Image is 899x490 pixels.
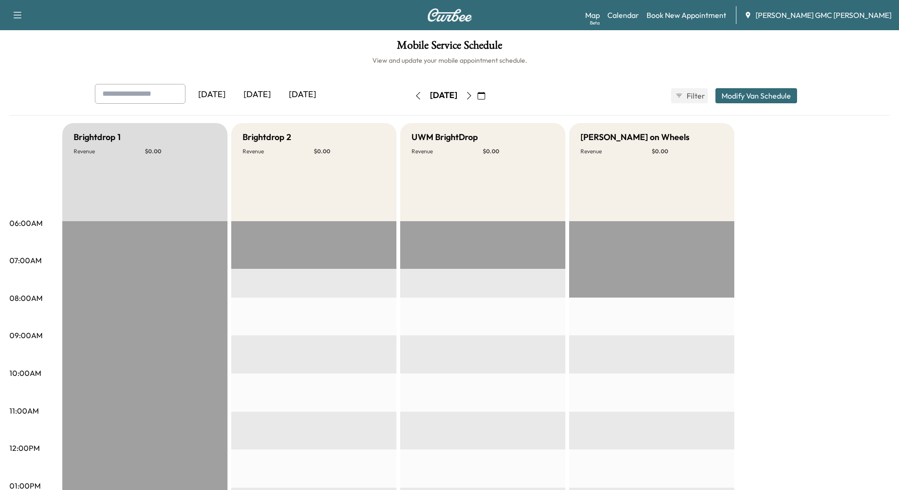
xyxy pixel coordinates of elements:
[687,90,704,101] span: Filter
[756,9,891,21] span: [PERSON_NAME] GMC [PERSON_NAME]
[243,131,291,144] h5: Brightdrop 2
[607,9,639,21] a: Calendar
[74,131,121,144] h5: Brightdrop 1
[412,148,483,155] p: Revenue
[412,131,478,144] h5: UWM BrightDrop
[280,84,325,106] div: [DATE]
[243,148,314,155] p: Revenue
[647,9,726,21] a: Book New Appointment
[585,9,600,21] a: MapBeta
[580,131,689,144] h5: [PERSON_NAME] on Wheels
[189,84,235,106] div: [DATE]
[9,217,42,229] p: 06:00AM
[74,148,145,155] p: Revenue
[9,442,40,454] p: 12:00PM
[314,148,385,155] p: $ 0.00
[427,8,472,22] img: Curbee Logo
[590,19,600,26] div: Beta
[580,148,652,155] p: Revenue
[715,88,797,103] button: Modify Van Schedule
[235,84,280,106] div: [DATE]
[9,367,41,379] p: 10:00AM
[9,330,42,341] p: 09:00AM
[9,292,42,304] p: 08:00AM
[9,56,890,65] h6: View and update your mobile appointment schedule.
[9,40,890,56] h1: Mobile Service Schedule
[483,148,554,155] p: $ 0.00
[9,255,42,266] p: 07:00AM
[9,405,39,416] p: 11:00AM
[652,148,723,155] p: $ 0.00
[430,90,457,101] div: [DATE]
[671,88,708,103] button: Filter
[145,148,216,155] p: $ 0.00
